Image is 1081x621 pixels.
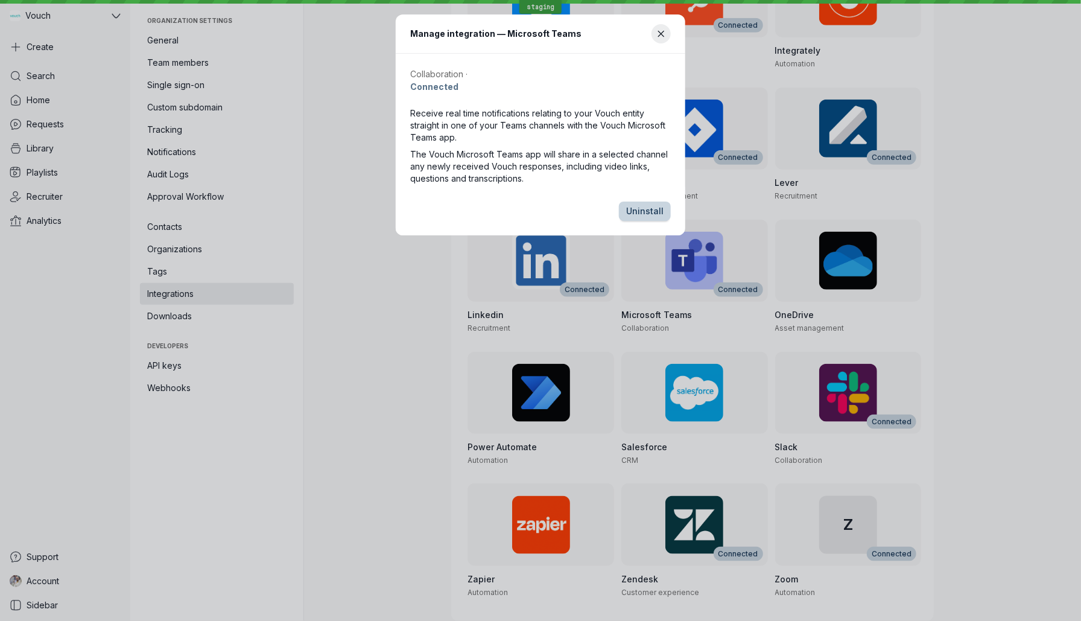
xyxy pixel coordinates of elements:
[651,24,671,43] button: Close modal
[626,205,664,217] span: Uninstall
[410,148,671,185] p: The Vouch Microsoft Teams app will share in a selected channel any newly received Vouch responses...
[463,68,470,80] span: ·
[410,107,671,144] p: Receive real time notifications relating to your Vouch entity straight in one of your Teams chann...
[410,81,458,93] b: Connected
[619,202,671,221] button: Uninstall
[410,27,582,40] h1: Manage integration — Microsoft Teams
[410,69,463,79] span: Collaboration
